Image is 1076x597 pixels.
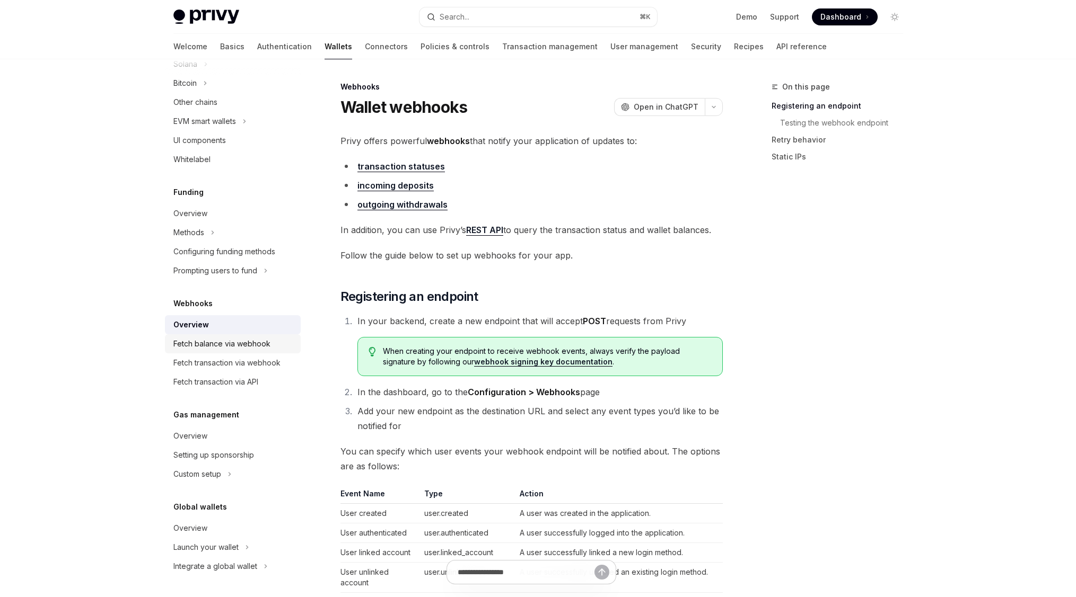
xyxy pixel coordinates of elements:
[340,288,478,305] span: Registering an endpoint
[772,97,912,114] a: Registering an endpoint
[165,334,301,353] a: Fetch balance via webhook
[340,97,468,117] h1: Wallet webhooks
[173,297,213,310] h5: Webhooks
[325,34,352,59] a: Wallets
[772,148,912,165] a: Static IPs
[173,186,204,199] h5: Funding
[772,131,912,148] a: Retry behavior
[173,522,207,534] div: Overview
[886,8,903,25] button: Toggle dark mode
[165,223,301,242] button: Methods
[165,426,301,445] a: Overview
[340,488,420,504] th: Event Name
[165,353,301,372] a: Fetch transaction via webhook
[357,387,600,397] span: In the dashboard, go to the page
[357,161,445,172] a: transaction statuses
[610,34,678,59] a: User management
[357,406,719,431] span: Add your new endpoint as the destination URL and select any event types you’d like to be notified...
[173,10,239,24] img: light logo
[173,560,257,573] div: Integrate a global wallet
[340,543,420,563] td: User linked account
[458,560,594,584] input: Ask a question...
[634,102,698,112] span: Open in ChatGPT
[173,376,258,388] div: Fetch transaction via API
[776,34,827,59] a: API reference
[173,357,281,369] div: Fetch transaction via webhook
[173,501,227,513] h5: Global wallets
[173,541,239,554] div: Launch your wallet
[420,523,515,543] td: user.authenticated
[502,34,598,59] a: Transaction management
[420,488,515,504] th: Type
[427,136,470,146] strong: webhooks
[173,430,207,442] div: Overview
[165,150,301,169] a: Whitelabel
[365,34,408,59] a: Connectors
[165,242,301,261] a: Configuring funding methods
[340,82,723,92] div: Webhooks
[515,504,723,523] td: A user was created in the application.
[691,34,721,59] a: Security
[173,245,275,258] div: Configuring funding methods
[357,316,686,326] span: In your backend, create a new endpoint that will accept requests from Privy
[165,131,301,150] a: UI components
[173,264,257,277] div: Prompting users to fund
[515,488,723,504] th: Action
[466,225,503,236] a: REST API
[440,11,469,23] div: Search...
[515,543,723,563] td: A user successfully linked a new login method.
[614,98,705,116] button: Open in ChatGPT
[173,153,211,166] div: Whitelabel
[340,523,420,543] td: User authenticated
[173,115,236,128] div: EVM smart wallets
[173,77,197,90] div: Bitcoin
[173,468,221,480] div: Custom setup
[369,347,376,357] svg: Tip
[173,318,209,331] div: Overview
[420,504,515,523] td: user.created
[468,387,580,397] strong: Configuration > Webhooks
[583,316,606,326] strong: POST
[772,114,912,131] a: Testing the webhook endpoint
[736,12,757,22] a: Demo
[357,199,448,210] a: outgoing withdrawals
[165,261,301,280] button: Prompting users to fund
[357,180,434,191] a: incoming deposits
[820,12,861,22] span: Dashboard
[173,134,226,147] div: UI components
[420,543,515,563] td: user.linked_account
[340,133,723,148] span: Privy offers powerful that notify your application of updates to:
[340,444,723,474] span: You can specify which user events your webhook endpoint will be notified about. The options are a...
[165,74,301,93] button: Bitcoin
[165,445,301,465] a: Setting up sponsorship
[594,565,609,580] button: Send message
[173,449,254,461] div: Setting up sponsorship
[165,204,301,223] a: Overview
[173,207,207,220] div: Overview
[340,248,723,263] span: Follow the guide below to set up webhooks for your app.
[812,8,878,25] a: Dashboard
[165,93,301,112] a: Other chains
[734,34,764,59] a: Recipes
[173,408,239,421] h5: Gas management
[782,81,830,93] span: On this page
[421,34,489,59] a: Policies & controls
[165,557,301,576] button: Integrate a global wallet
[173,337,270,350] div: Fetch balance via webhook
[165,519,301,538] a: Overview
[770,12,799,22] a: Support
[173,34,207,59] a: Welcome
[220,34,244,59] a: Basics
[340,504,420,523] td: User created
[474,357,613,367] a: webhook signing key documentation
[165,315,301,334] a: Overview
[419,7,657,26] button: Search...⌘K
[515,523,723,543] td: A user successfully logged into the application.
[165,372,301,391] a: Fetch transaction via API
[165,465,301,484] button: Custom setup
[383,346,711,367] span: When creating your endpoint to receive webhook events, always verify the payload signature by fol...
[640,13,651,21] span: ⌘ K
[173,96,217,109] div: Other chains
[340,222,723,237] span: In addition, you can use Privy’s to query the transaction status and wallet balances.
[165,112,301,131] button: EVM smart wallets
